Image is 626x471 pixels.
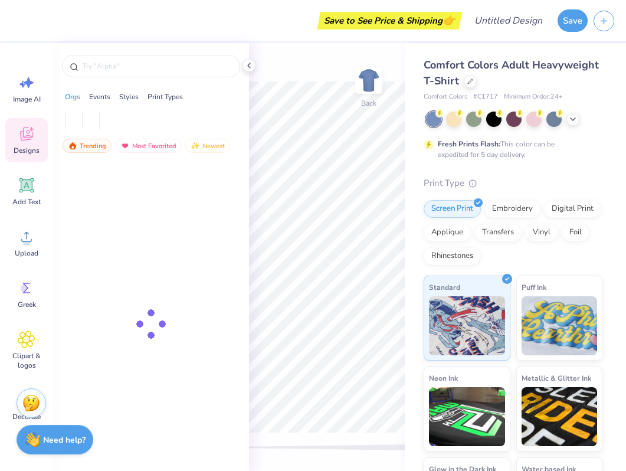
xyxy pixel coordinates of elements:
div: This color can be expedited for 5 day delivery. [438,139,583,160]
span: Clipart & logos [7,351,46,370]
span: Designs [14,146,40,155]
div: Events [89,91,110,102]
div: Trending [63,139,112,153]
input: Try "Alpha" [81,60,232,72]
img: newest.gif [191,142,200,150]
div: Print Type [424,176,602,190]
div: Orgs [65,91,80,102]
span: Standard [429,281,460,293]
div: Print Types [148,91,183,102]
span: Minimum Order: 24 + [504,92,563,102]
img: trending.gif [68,142,77,150]
span: # C1717 [473,92,498,102]
div: Save to See Price & Shipping [320,12,459,30]
img: Metallic & Glitter Ink [522,387,598,446]
div: Embroidery [484,200,540,218]
span: Greek [18,300,36,309]
span: Decorate [12,412,41,421]
img: Standard [429,296,505,355]
img: most_fav.gif [120,142,130,150]
div: Digital Print [544,200,601,218]
div: Screen Print [424,200,481,218]
div: Most Favorited [115,139,182,153]
div: Foil [562,224,589,241]
button: Save [558,9,588,32]
strong: Need help? [43,434,86,446]
input: Untitled Design [465,9,552,32]
span: Puff Ink [522,281,546,293]
div: Back [361,98,376,109]
span: Comfort Colors Adult Heavyweight T-Shirt [424,58,599,88]
span: Upload [15,248,38,258]
span: Add Text [12,197,41,207]
strong: Fresh Prints Flash: [438,139,500,149]
div: Newest [185,139,230,153]
img: Back [357,68,381,92]
span: Image AI [13,94,41,104]
div: Styles [119,91,139,102]
span: Metallic & Glitter Ink [522,372,591,384]
span: 👉 [443,13,455,27]
div: Rhinestones [424,247,481,265]
img: Puff Ink [522,296,598,355]
div: Vinyl [525,224,558,241]
img: Neon Ink [429,387,505,446]
div: Transfers [474,224,522,241]
span: Comfort Colors [424,92,467,102]
div: Applique [424,224,471,241]
span: Neon Ink [429,372,458,384]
